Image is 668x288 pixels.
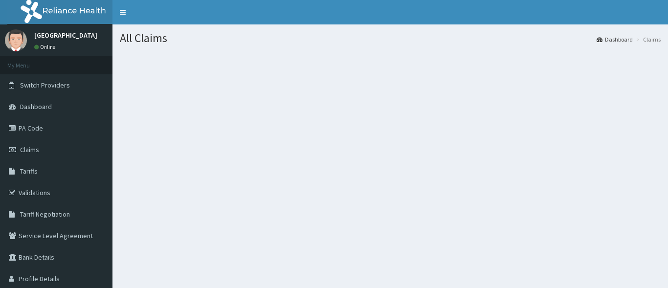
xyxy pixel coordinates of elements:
[34,44,58,50] a: Online
[20,145,39,154] span: Claims
[20,167,38,176] span: Tariffs
[20,81,70,89] span: Switch Providers
[20,102,52,111] span: Dashboard
[634,35,661,44] li: Claims
[34,32,97,39] p: [GEOGRAPHIC_DATA]
[120,32,661,44] h1: All Claims
[5,29,27,51] img: User Image
[20,210,70,219] span: Tariff Negotiation
[597,35,633,44] a: Dashboard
